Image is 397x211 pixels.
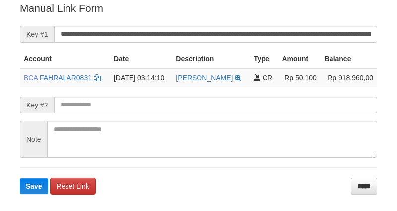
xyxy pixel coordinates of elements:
[176,74,233,82] a: [PERSON_NAME]
[20,121,47,158] span: Note
[26,182,42,190] span: Save
[24,74,38,82] span: BCA
[20,1,377,15] p: Manual Link Form
[321,50,377,68] th: Balance
[278,68,320,87] td: Rp 50.100
[20,50,110,68] th: Account
[57,182,89,190] span: Reset Link
[263,74,272,82] span: CR
[20,178,48,194] button: Save
[20,26,54,43] span: Key #1
[278,50,320,68] th: Amount
[172,50,250,68] th: Description
[94,74,101,82] a: Copy FAHRALAR0831 to clipboard
[110,50,172,68] th: Date
[110,68,172,87] td: [DATE] 03:14:10
[321,68,377,87] td: Rp 918.960,00
[50,178,96,195] a: Reset Link
[20,97,54,113] span: Key #2
[250,50,278,68] th: Type
[40,74,92,82] a: FAHRALAR0831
